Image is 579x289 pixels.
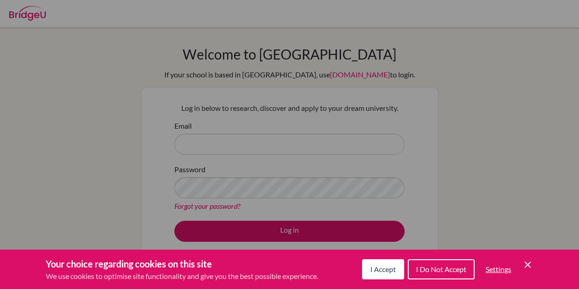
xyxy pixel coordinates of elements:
span: I Accept [370,265,396,273]
span: Settings [486,265,511,273]
button: I Do Not Accept [408,259,475,279]
span: I Do Not Accept [416,265,466,273]
button: Save and close [522,259,533,270]
h3: Your choice regarding cookies on this site [46,257,318,271]
p: We use cookies to optimise site functionality and give you the best possible experience. [46,271,318,282]
button: I Accept [362,259,404,279]
button: Settings [478,260,519,278]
